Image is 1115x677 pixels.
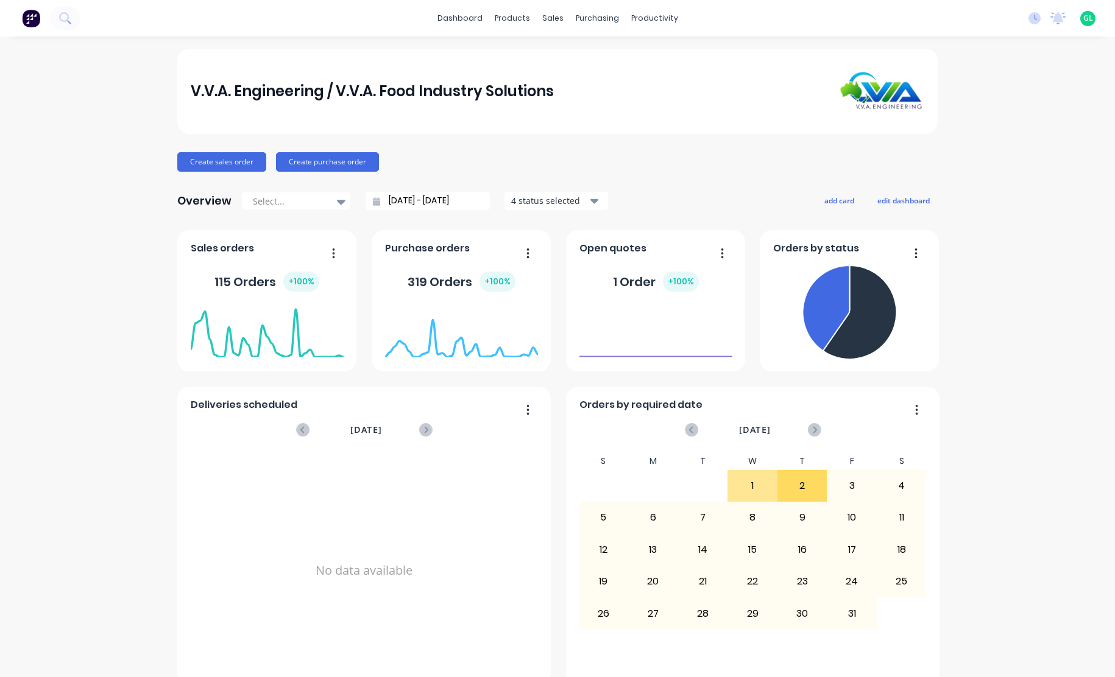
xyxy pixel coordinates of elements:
[408,272,515,292] div: 319 Orders
[778,502,827,533] div: 9
[489,9,536,27] div: products
[728,471,777,501] div: 1
[177,152,266,172] button: Create sales order
[877,535,926,565] div: 18
[1083,13,1093,24] span: GL
[214,272,319,292] div: 115 Orders
[663,272,699,292] div: + 100 %
[191,79,554,103] div: V.V.A. Engineering / V.V.A. Food Industry Solutions
[629,502,678,533] div: 6
[827,471,876,501] div: 3
[827,598,876,628] div: 31
[877,566,926,597] div: 25
[869,192,938,208] button: edit dashboard
[728,535,777,565] div: 15
[385,241,470,256] span: Purchase orders
[480,272,515,292] div: + 100 %
[839,72,924,110] img: V.V.A. Engineering / V.V.A. Food Industry Solutions
[877,452,927,470] div: S
[877,502,926,533] div: 11
[283,272,319,292] div: + 100 %
[579,598,628,628] div: 26
[350,423,382,437] span: [DATE]
[777,452,827,470] div: T
[827,535,876,565] div: 17
[728,598,777,628] div: 29
[678,452,728,470] div: T
[191,241,254,256] span: Sales orders
[628,452,678,470] div: M
[579,398,703,412] span: Orders by required date
[579,241,646,256] span: Open quotes
[570,9,625,27] div: purchasing
[877,471,926,501] div: 4
[511,194,588,207] div: 4 status selected
[778,598,827,628] div: 30
[579,502,628,533] div: 5
[778,471,827,501] div: 2
[579,535,628,565] div: 12
[629,566,678,597] div: 20
[679,535,727,565] div: 14
[773,241,859,256] span: Orders by status
[778,566,827,597] div: 23
[22,9,40,27] img: Factory
[728,502,777,533] div: 8
[816,192,862,208] button: add card
[679,598,727,628] div: 28
[431,9,489,27] a: dashboard
[579,452,629,470] div: S
[827,566,876,597] div: 24
[827,452,877,470] div: F
[579,566,628,597] div: 19
[504,192,608,210] button: 4 status selected
[827,502,876,533] div: 10
[613,272,699,292] div: 1 Order
[778,535,827,565] div: 16
[727,452,777,470] div: W
[739,423,771,437] span: [DATE]
[679,566,727,597] div: 21
[625,9,684,27] div: productivity
[276,152,379,172] button: Create purchase order
[728,566,777,597] div: 22
[629,598,678,628] div: 27
[629,535,678,565] div: 13
[679,502,727,533] div: 7
[536,9,570,27] div: sales
[177,189,232,213] div: Overview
